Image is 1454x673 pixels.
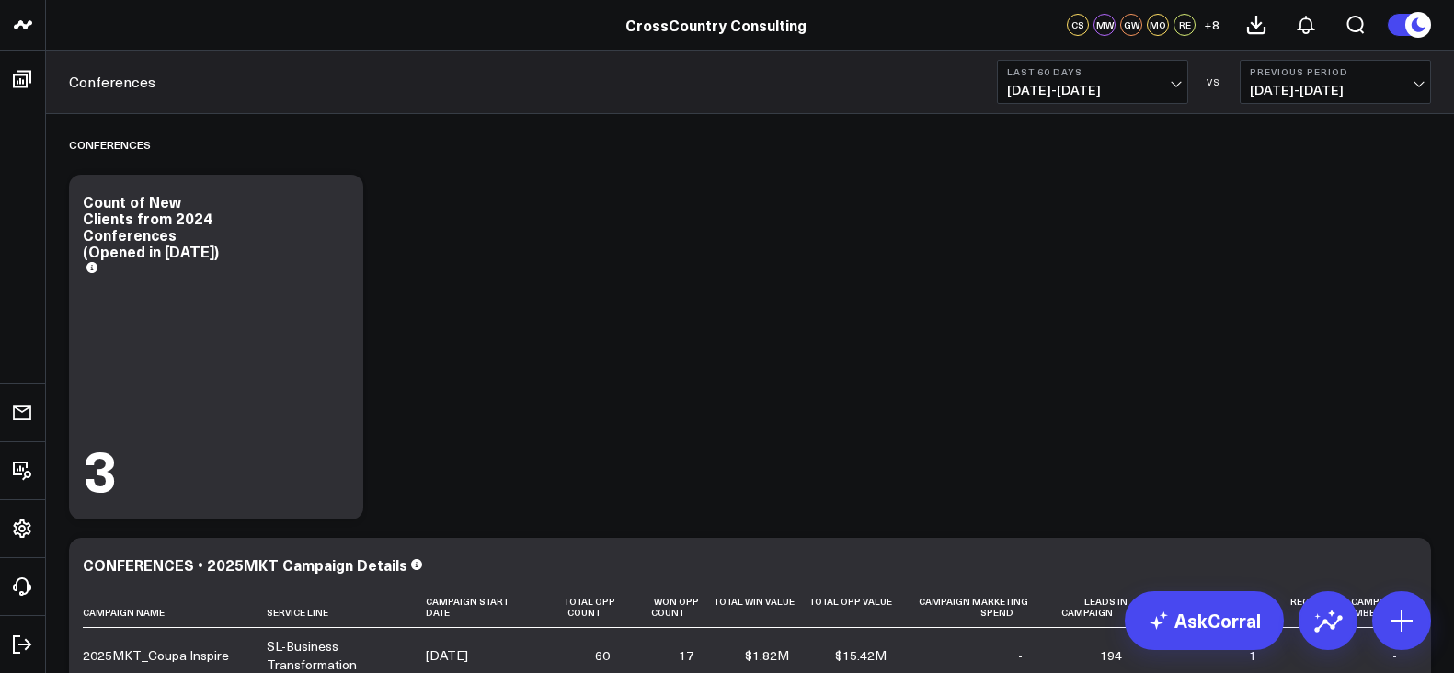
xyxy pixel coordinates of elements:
[745,646,789,665] div: $1.82M
[267,587,426,628] th: Service Line
[1273,587,1414,628] th: Registered Campaign Members
[595,646,610,665] div: 60
[1250,66,1421,77] b: Previous Period
[710,587,806,628] th: Total Win Value
[1125,591,1284,650] a: AskCorral
[1018,646,1023,665] div: -
[538,587,626,628] th: Total Opp Count
[903,587,1039,628] th: Campaign Marketing Spend
[1197,76,1231,87] div: VS
[1392,646,1397,665] div: -
[625,15,807,35] a: CrossCountry Consulting
[426,587,538,628] th: Campaign Start Date
[1120,14,1142,36] div: GW
[806,587,903,628] th: Total Opp Value
[83,439,117,496] div: 3
[1147,14,1169,36] div: MO
[997,60,1188,104] button: Last 60 Days[DATE]-[DATE]
[626,587,710,628] th: Won Opp Count
[69,123,151,165] div: Conferences
[1200,14,1222,36] button: +8
[1039,587,1139,628] th: Leads In Campaign
[679,646,693,665] div: 17
[835,646,887,665] div: $15.42M
[1139,587,1273,628] th: Attended Campaign Members
[1204,18,1219,31] span: + 8
[83,587,267,628] th: Campaign Name
[1250,83,1421,97] span: [DATE] - [DATE]
[1100,646,1122,665] div: 194
[83,646,229,665] div: 2025MKT_Coupa Inspire
[83,554,407,575] div: CONFERENCES • 2025MKT Campaign Details
[1007,83,1178,97] span: [DATE] - [DATE]
[1067,14,1089,36] div: CS
[1007,66,1178,77] b: Last 60 Days
[1240,60,1431,104] button: Previous Period[DATE]-[DATE]
[1093,14,1116,36] div: MW
[83,191,219,261] div: Count of New Clients from 2024 Conferences (Opened in [DATE])
[1249,646,1256,665] div: 1
[69,72,155,92] a: Conferences
[426,646,468,665] div: [DATE]
[1174,14,1196,36] div: RE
